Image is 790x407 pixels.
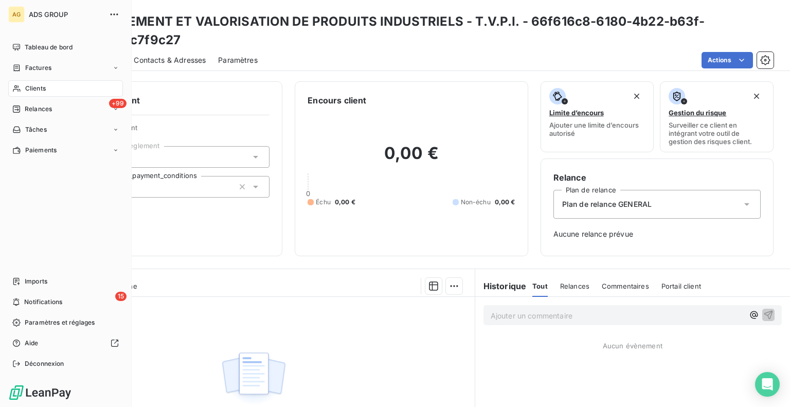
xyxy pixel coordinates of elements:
[90,12,774,49] h3: TRAITEMENT ET VALORISATION DE PRODUITS INDUSTRIELS - T.V.P.I. - 66f616c8-6180-4b22-b63f-b48c4c7f9c27
[25,104,52,114] span: Relances
[83,123,270,138] span: Propriétés Client
[109,99,127,108] span: +99
[669,109,726,117] span: Gestion du risque
[115,292,127,301] span: 15
[335,198,355,207] span: 0,00 €
[562,199,652,209] span: Plan de relance GENERAL
[532,282,548,290] span: Tout
[461,198,491,207] span: Non-échu
[25,146,57,155] span: Paiements
[129,182,137,191] input: Ajouter une valeur
[25,84,46,93] span: Clients
[553,171,761,184] h6: Relance
[25,277,47,286] span: Imports
[29,10,103,19] span: ADS GROUP
[560,282,589,290] span: Relances
[495,198,515,207] span: 0,00 €
[308,143,515,174] h2: 0,00 €
[25,359,64,368] span: Déconnexion
[549,109,604,117] span: Limite d’encours
[306,189,310,198] span: 0
[62,94,270,107] h6: Informations client
[702,52,753,68] button: Actions
[218,55,258,65] span: Paramètres
[660,81,774,152] button: Gestion du risqueSurveiller ce client en intégrant votre outil de gestion des risques client.
[541,81,654,152] button: Limite d’encoursAjouter une limite d’encours autorisé
[24,297,62,307] span: Notifications
[316,198,331,207] span: Échu
[8,335,123,351] a: Aide
[549,121,645,137] span: Ajouter une limite d’encours autorisé
[8,6,25,23] div: AG
[25,125,47,134] span: Tâches
[25,63,51,73] span: Factures
[25,339,39,348] span: Aide
[669,121,765,146] span: Surveiller ce client en intégrant votre outil de gestion des risques client.
[475,280,527,292] h6: Historique
[603,342,662,350] span: Aucun évènement
[8,384,72,401] img: Logo LeanPay
[553,229,761,239] span: Aucune relance prévue
[308,94,366,107] h6: Encours client
[602,282,649,290] span: Commentaires
[755,372,780,397] div: Open Intercom Messenger
[661,282,701,290] span: Portail client
[25,43,73,52] span: Tableau de bord
[25,318,95,327] span: Paramètres et réglages
[134,55,206,65] span: Contacts & Adresses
